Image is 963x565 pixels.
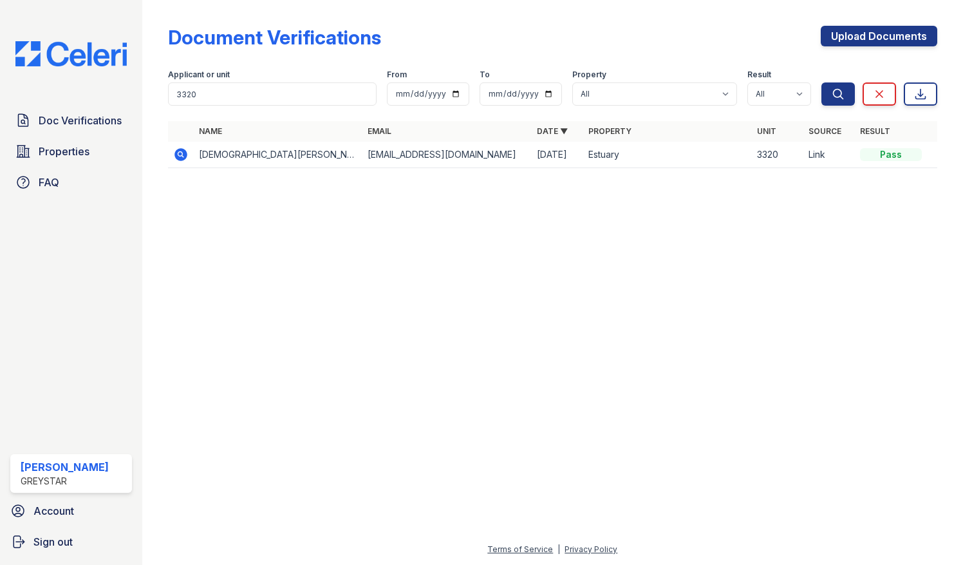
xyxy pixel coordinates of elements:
label: From [387,70,407,80]
a: Result [860,126,890,136]
label: Result [747,70,771,80]
a: Account [5,498,137,524]
label: Property [572,70,606,80]
span: FAQ [39,175,59,190]
a: Name [199,126,222,136]
span: Sign out [33,534,73,550]
div: [PERSON_NAME] [21,459,109,475]
a: Unit [757,126,776,136]
span: Properties [39,144,89,159]
label: To [480,70,490,80]
a: Date ▼ [537,126,568,136]
a: Properties [10,139,132,164]
div: Greystar [21,475,109,488]
span: Account [33,503,74,519]
div: Document Verifications [168,26,381,49]
td: 3320 [752,142,803,168]
a: Property [588,126,631,136]
div: Pass [860,148,922,161]
td: [EMAIL_ADDRESS][DOMAIN_NAME] [362,142,532,168]
label: Applicant or unit [168,70,230,80]
a: Privacy Policy [565,544,617,554]
img: CE_Logo_Blue-a8612792a0a2168367f1c8372b55b34899dd931a85d93a1a3d3e32e68fde9ad4.png [5,41,137,66]
a: Terms of Service [487,544,553,554]
td: [DEMOGRAPHIC_DATA][PERSON_NAME] [194,142,363,168]
span: Doc Verifications [39,113,122,128]
a: Source [809,126,841,136]
td: [DATE] [532,142,583,168]
a: FAQ [10,169,132,195]
a: Sign out [5,529,137,555]
a: Doc Verifications [10,108,132,133]
a: Upload Documents [821,26,937,46]
a: Email [368,126,391,136]
input: Search by name, email, or unit number [168,82,377,106]
td: Estuary [583,142,753,168]
div: | [557,544,560,554]
td: Link [803,142,855,168]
